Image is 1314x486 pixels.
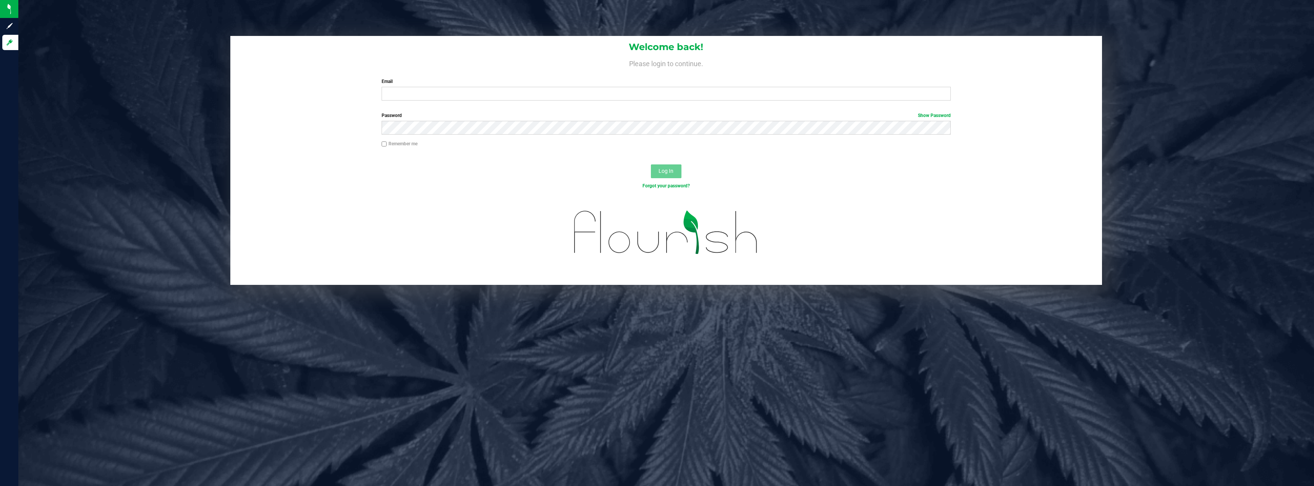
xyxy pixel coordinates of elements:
[6,22,13,30] inline-svg: Sign up
[557,197,775,267] img: flourish_logo.svg
[642,183,690,189] a: Forgot your password?
[651,164,681,178] button: Log In
[659,168,673,174] span: Log In
[230,42,1102,52] h1: Welcome back!
[382,140,418,147] label: Remember me
[918,113,951,118] a: Show Password
[382,78,951,85] label: Email
[382,141,387,147] input: Remember me
[230,58,1102,67] h4: Please login to continue.
[6,39,13,46] inline-svg: Log in
[382,113,402,118] span: Password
